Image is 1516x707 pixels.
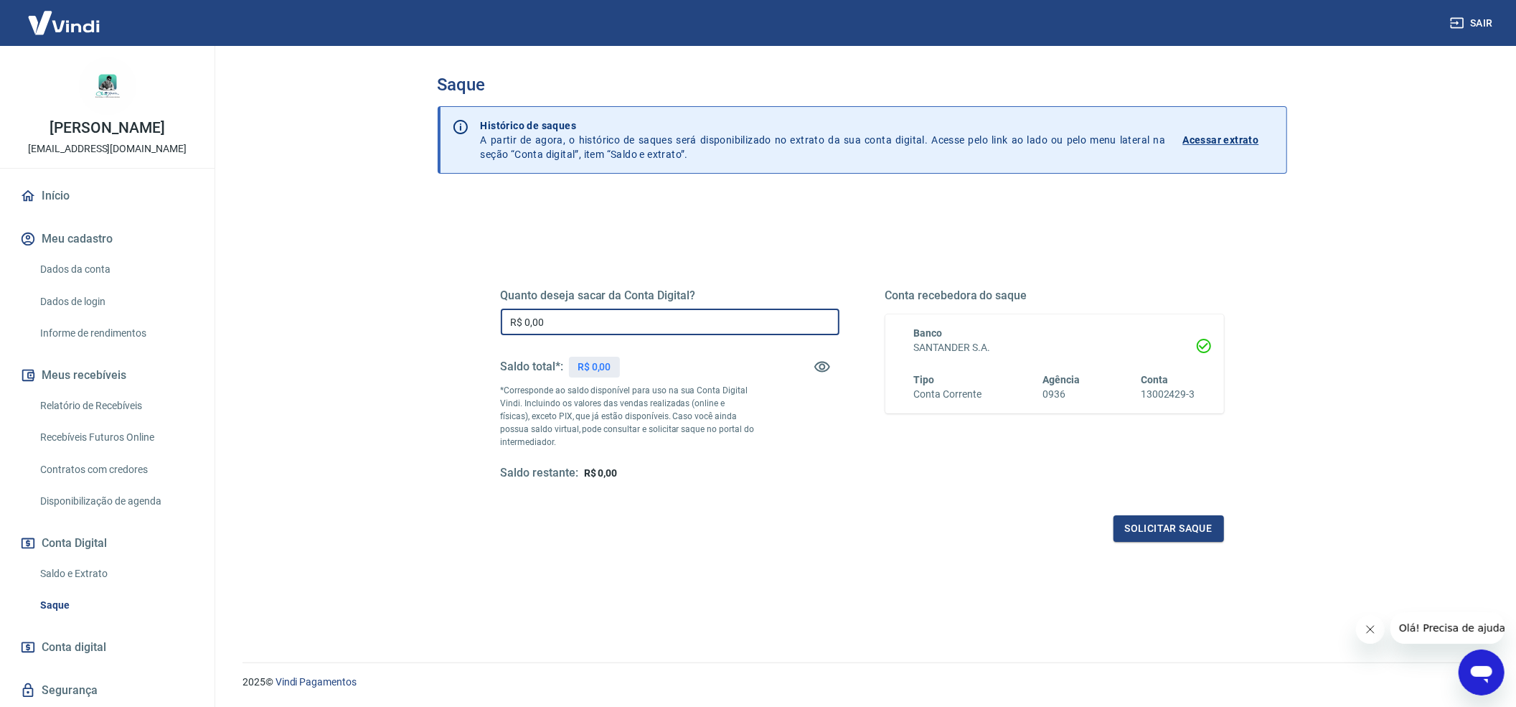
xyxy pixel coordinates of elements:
[914,387,981,402] h6: Conta Corrente
[438,75,1287,95] h3: Saque
[17,360,197,391] button: Meus recebíveis
[34,287,197,317] a: Dados de login
[34,455,197,484] a: Contratos com credores
[34,559,197,589] a: Saldo e Extrato
[1356,615,1385,644] iframe: Fechar mensagem
[34,423,197,452] a: Recebíveis Futuros Online
[34,487,197,516] a: Disponibilização de agenda
[34,255,197,284] a: Dados da conta
[481,118,1166,161] p: A partir de agora, o histórico de saques será disponibilizado no extrato da sua conta digital. Ac...
[17,632,197,663] a: Conta digital
[17,223,197,255] button: Meu cadastro
[1447,10,1499,37] button: Sair
[501,360,563,374] h5: Saldo total*:
[42,637,106,657] span: Conta digital
[584,467,618,479] span: R$ 0,00
[914,374,935,385] span: Tipo
[1042,374,1080,385] span: Agência
[501,289,839,303] h5: Quanto deseja sacar da Conta Digital?
[885,289,1224,303] h5: Conta recebedora do saque
[50,121,164,136] p: [PERSON_NAME]
[914,340,1195,355] h6: SANTANDER S.A.
[501,466,578,481] h5: Saldo restante:
[1183,118,1275,161] a: Acessar extrato
[1141,374,1168,385] span: Conta
[481,118,1166,133] p: Histórico de saques
[17,675,197,706] a: Segurança
[17,528,197,559] button: Conta Digital
[276,676,357,688] a: Vindi Pagamentos
[17,180,197,212] a: Início
[578,360,611,375] p: R$ 0,00
[243,675,1482,690] p: 2025 ©
[1390,612,1505,644] iframe: Mensagem da empresa
[914,327,943,339] span: Banco
[34,391,197,421] a: Relatório de Recebíveis
[1042,387,1080,402] h6: 0936
[9,10,121,22] span: Olá! Precisa de ajuda?
[501,384,755,449] p: *Corresponde ao saldo disponível para uso na sua Conta Digital Vindi. Incluindo os valores das ve...
[34,319,197,348] a: Informe de rendimentos
[1114,515,1224,542] button: Solicitar saque
[1183,133,1259,147] p: Acessar extrato
[17,1,110,45] img: Vindi
[1141,387,1195,402] h6: 13002429-3
[1459,650,1505,696] iframe: Botão para abrir a janela de mensagens
[79,57,136,115] img: 05ab7263-a09e-433c-939c-41b569d985b7.jpeg
[34,591,197,620] a: Saque
[28,141,187,156] p: [EMAIL_ADDRESS][DOMAIN_NAME]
